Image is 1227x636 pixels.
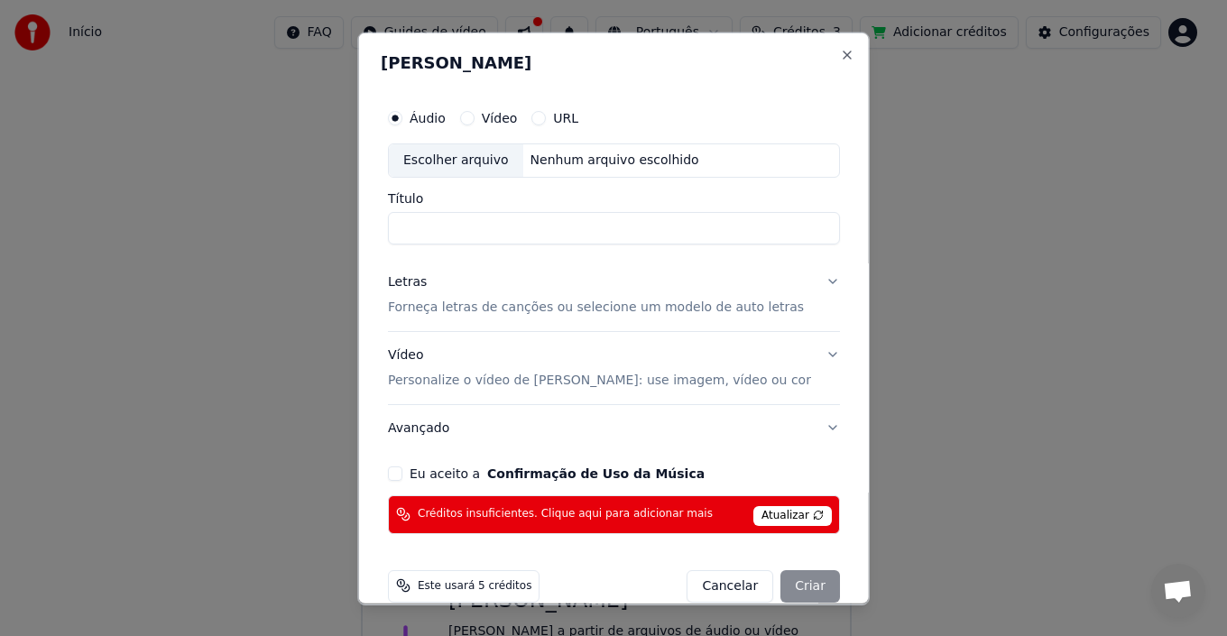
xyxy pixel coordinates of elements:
h2: [PERSON_NAME] [381,54,847,70]
div: Nenhum arquivo escolhido [522,151,706,169]
div: Letras [388,272,427,290]
label: Título [388,191,840,204]
span: Atualizar [753,505,832,525]
label: Vídeo [481,111,517,124]
label: URL [553,111,578,124]
button: VídeoPersonalize o vídeo de [PERSON_NAME]: use imagem, vídeo ou cor [388,331,840,403]
button: Avançado [388,404,840,451]
div: Escolher arquivo [389,143,523,176]
span: Créditos insuficientes. Clique aqui para adicionar mais [418,507,713,521]
button: LetrasForneça letras de canções ou selecione um modelo de auto letras [388,258,840,330]
p: Forneça letras de canções ou selecione um modelo de auto letras [388,298,804,316]
button: Eu aceito a [487,466,705,479]
label: Eu aceito a [410,466,705,479]
p: Personalize o vídeo de [PERSON_NAME]: use imagem, vídeo ou cor [388,371,811,389]
span: Este usará 5 créditos [418,578,531,593]
button: Cancelar [687,569,773,602]
div: Vídeo [388,346,811,389]
label: Áudio [410,111,446,124]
